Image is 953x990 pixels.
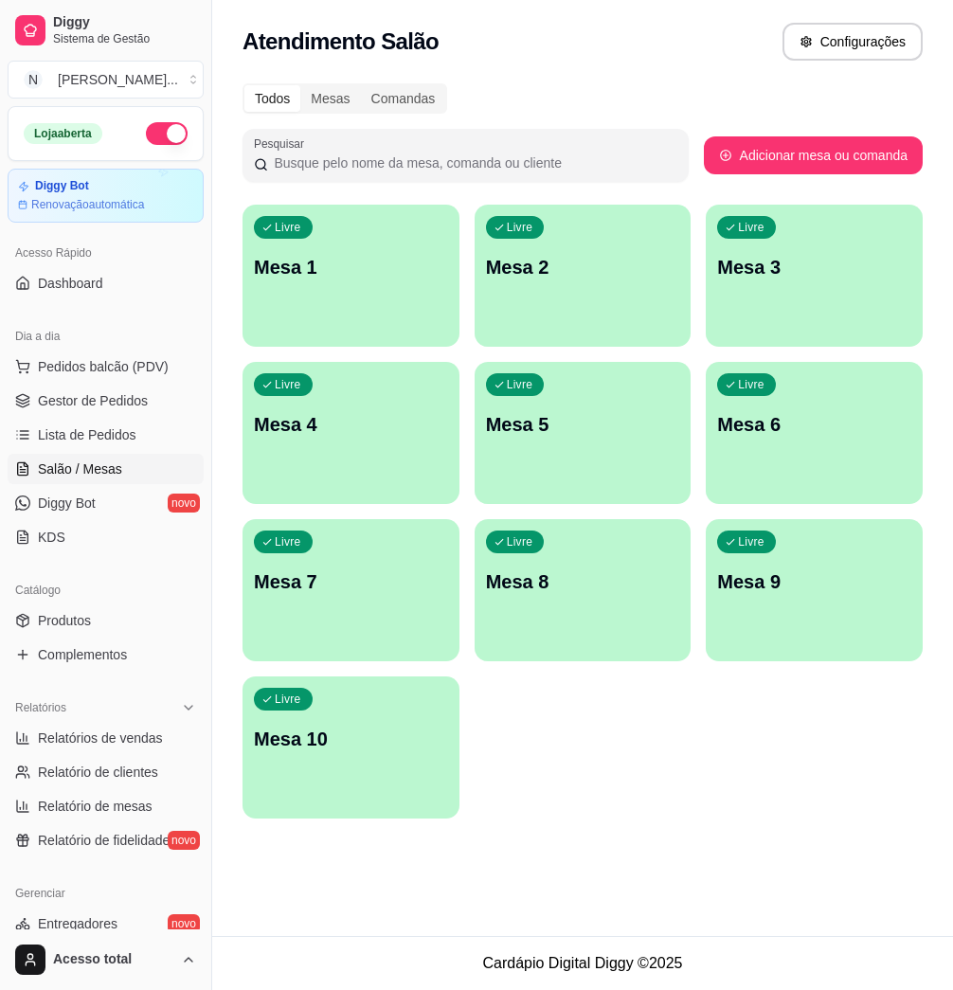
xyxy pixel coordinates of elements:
[244,85,300,112] div: Todos
[8,488,204,518] a: Diggy Botnovo
[486,254,680,280] p: Mesa 2
[275,534,301,549] p: Livre
[8,757,204,787] a: Relatório de clientes
[8,238,204,268] div: Acesso Rápido
[8,909,204,939] a: Entregadoresnovo
[243,27,439,57] h2: Atendimento Salão
[243,519,459,661] button: LivreMesa 7
[8,351,204,382] button: Pedidos balcão (PDV)
[38,763,158,782] span: Relatório de clientes
[243,362,459,504] button: LivreMesa 4
[475,362,692,504] button: LivreMesa 5
[275,692,301,707] p: Livre
[38,459,122,478] span: Salão / Mesas
[8,169,204,223] a: Diggy BotRenovaçãoautomática
[8,723,204,753] a: Relatórios de vendas
[58,70,178,89] div: [PERSON_NAME] ...
[704,136,923,174] button: Adicionar mesa ou comanda
[8,575,204,605] div: Catálogo
[8,61,204,99] button: Select a team
[146,122,188,145] button: Alterar Status
[31,197,144,212] article: Renovação automática
[275,220,301,235] p: Livre
[38,425,136,444] span: Lista de Pedidos
[254,568,448,595] p: Mesa 7
[24,123,102,144] div: Loja aberta
[254,411,448,438] p: Mesa 4
[38,914,117,933] span: Entregadores
[243,676,459,819] button: LivreMesa 10
[738,534,764,549] p: Livre
[254,726,448,752] p: Mesa 10
[38,494,96,513] span: Diggy Bot
[8,791,204,821] a: Relatório de mesas
[8,825,204,855] a: Relatório de fidelidadenovo
[38,611,91,630] span: Produtos
[717,568,911,595] p: Mesa 9
[8,321,204,351] div: Dia a dia
[8,605,204,636] a: Produtos
[53,31,196,46] span: Sistema de Gestão
[254,254,448,280] p: Mesa 1
[38,528,65,547] span: KDS
[8,522,204,552] a: KDS
[475,519,692,661] button: LivreMesa 8
[8,454,204,484] a: Salão / Mesas
[486,411,680,438] p: Mesa 5
[254,135,311,152] label: Pesquisar
[38,357,169,376] span: Pedidos balcão (PDV)
[8,937,204,982] button: Acesso total
[507,377,533,392] p: Livre
[717,411,911,438] p: Mesa 6
[38,729,163,747] span: Relatórios de vendas
[24,70,43,89] span: N
[8,8,204,53] a: DiggySistema de Gestão
[717,254,911,280] p: Mesa 3
[212,936,953,990] footer: Cardápio Digital Diggy © 2025
[507,220,533,235] p: Livre
[8,268,204,298] a: Dashboard
[738,377,764,392] p: Livre
[38,797,153,816] span: Relatório de mesas
[706,205,923,347] button: LivreMesa 3
[8,420,204,450] a: Lista de Pedidos
[706,519,923,661] button: LivreMesa 9
[738,220,764,235] p: Livre
[38,831,170,850] span: Relatório de fidelidade
[275,377,301,392] p: Livre
[361,85,446,112] div: Comandas
[38,391,148,410] span: Gestor de Pedidos
[243,205,459,347] button: LivreMesa 1
[53,951,173,968] span: Acesso total
[268,153,676,172] input: Pesquisar
[8,878,204,909] div: Gerenciar
[15,700,66,715] span: Relatórios
[475,205,692,347] button: LivreMesa 2
[53,14,196,31] span: Diggy
[486,568,680,595] p: Mesa 8
[507,534,533,549] p: Livre
[782,23,923,61] button: Configurações
[38,645,127,664] span: Complementos
[8,386,204,416] a: Gestor de Pedidos
[35,179,89,193] article: Diggy Bot
[38,274,103,293] span: Dashboard
[300,85,360,112] div: Mesas
[8,639,204,670] a: Complementos
[706,362,923,504] button: LivreMesa 6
